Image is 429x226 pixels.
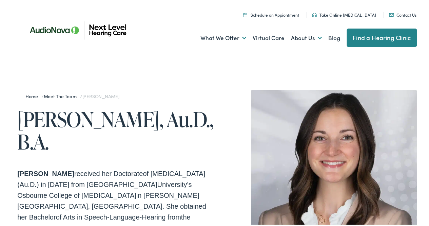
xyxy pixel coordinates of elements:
[17,190,206,220] span: in [PERSON_NAME][GEOGRAPHIC_DATA], [GEOGRAPHIC_DATA]. She obtained her Bachelor
[17,107,217,152] h1: [PERSON_NAME], Au.D., B.A.
[243,11,299,16] a: Schedule an Appiontment
[253,24,285,49] a: Virtual Care
[312,11,376,16] a: Take Online [MEDICAL_DATA]
[291,24,322,49] a: About Us
[328,24,340,49] a: Blog
[312,12,317,16] img: An icon symbolizing headphones, colored in teal, suggests audio-related services or features.
[56,212,181,220] span: of Arts in Speech-Language-Hearing from
[389,11,416,16] a: Contact Us
[17,169,74,176] span: [PERSON_NAME]
[25,91,41,98] a: Home
[44,91,80,98] a: Meet the Team
[389,12,394,15] img: An icon representing mail communication is presented in a unique teal color.
[25,91,119,98] span: / /
[347,27,417,46] a: Find a Hearing Clinic
[82,91,119,98] span: [PERSON_NAME]
[200,24,246,49] a: What We Offer
[243,11,247,16] img: Calendar icon representing the ability to schedule a hearing test or hearing aid appointment at N...
[74,169,143,176] span: received her Doctorate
